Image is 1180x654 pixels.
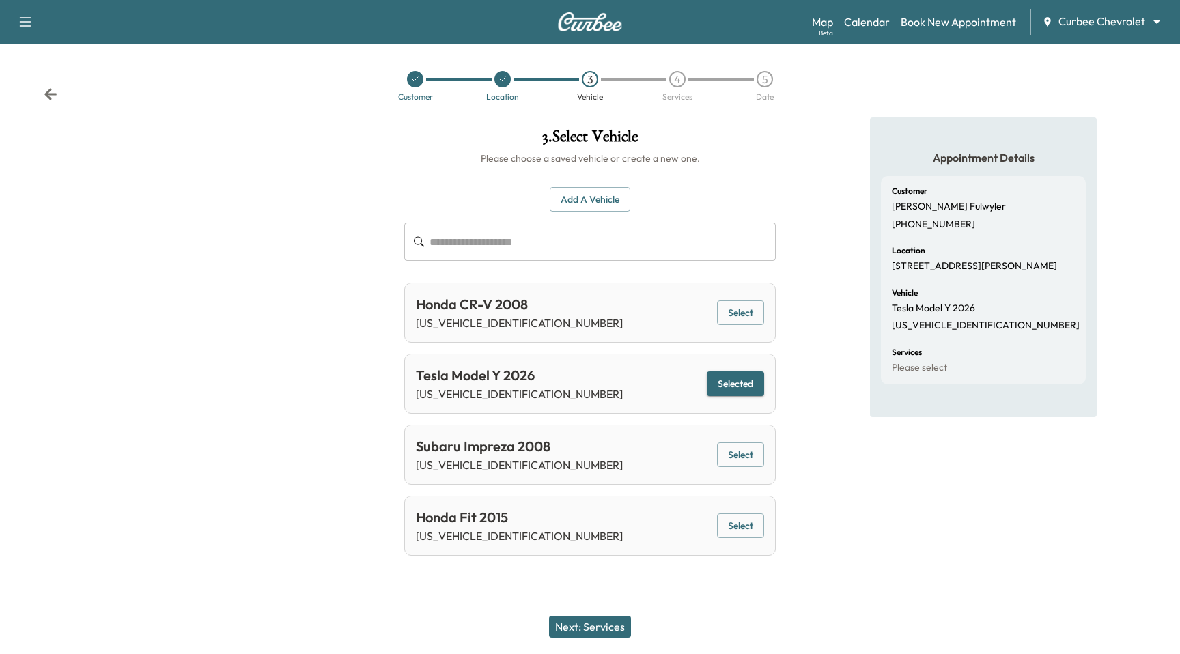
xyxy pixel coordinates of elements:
[756,93,774,101] div: Date
[892,302,975,315] p: Tesla Model Y 2026
[892,201,1006,213] p: [PERSON_NAME] Fulwyler
[757,71,773,87] div: 5
[892,260,1057,272] p: [STREET_ADDRESS][PERSON_NAME]
[892,319,1080,332] p: [US_VEHICLE_IDENTIFICATION_NUMBER]
[1058,14,1145,29] span: Curbee Chevrolet
[582,71,598,87] div: 3
[717,513,764,539] button: Select
[669,71,686,87] div: 4
[844,14,890,30] a: Calendar
[577,93,603,101] div: Vehicle
[549,616,631,638] button: Next: Services
[416,436,623,457] div: Subaru Impreza 2008
[44,87,57,101] div: Back
[717,442,764,468] button: Select
[892,187,927,195] h6: Customer
[892,246,925,255] h6: Location
[416,386,623,402] p: [US_VEHICLE_IDENTIFICATION_NUMBER]
[404,128,776,152] h1: 3 . Select Vehicle
[892,218,975,231] p: [PHONE_NUMBER]
[557,12,623,31] img: Curbee Logo
[550,187,630,212] button: Add a Vehicle
[486,93,519,101] div: Location
[812,14,833,30] a: MapBeta
[892,289,918,297] h6: Vehicle
[404,152,776,165] h6: Please choose a saved vehicle or create a new one.
[892,348,922,356] h6: Services
[416,528,623,544] p: [US_VEHICLE_IDENTIFICATION_NUMBER]
[398,93,433,101] div: Customer
[881,150,1086,165] h5: Appointment Details
[416,365,623,386] div: Tesla Model Y 2026
[717,300,764,326] button: Select
[892,362,947,374] p: Please select
[901,14,1016,30] a: Book New Appointment
[416,457,623,473] p: [US_VEHICLE_IDENTIFICATION_NUMBER]
[416,507,623,528] div: Honda Fit 2015
[416,294,623,315] div: Honda CR-V 2008
[416,315,623,331] p: [US_VEHICLE_IDENTIFICATION_NUMBER]
[819,28,833,38] div: Beta
[662,93,692,101] div: Services
[707,371,764,397] button: Selected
